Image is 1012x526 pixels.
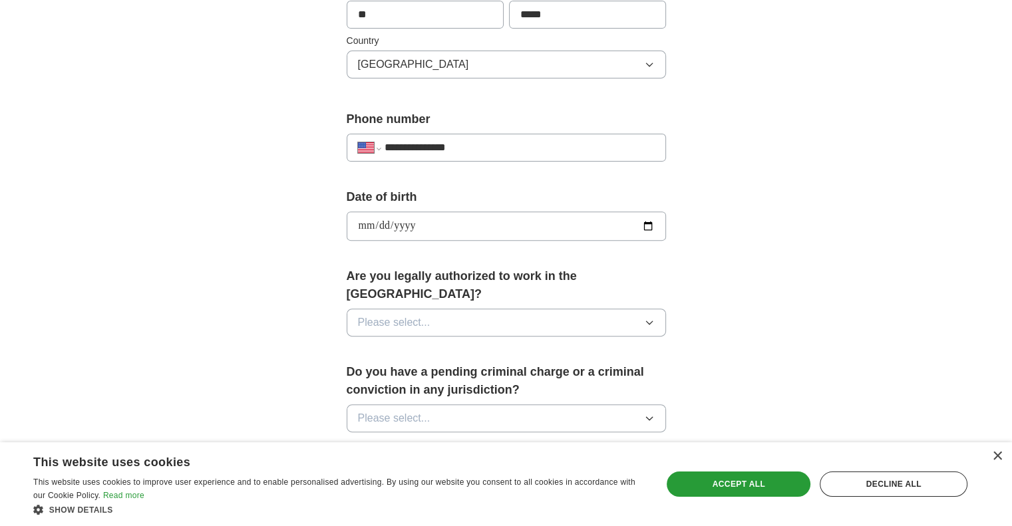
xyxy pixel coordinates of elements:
[347,404,666,432] button: Please select...
[358,315,430,330] span: Please select...
[347,110,666,128] label: Phone number
[347,267,666,303] label: Are you legally authorized to work in the [GEOGRAPHIC_DATA]?
[820,471,967,497] div: Decline all
[347,188,666,206] label: Date of birth
[33,503,643,516] div: Show details
[347,51,666,78] button: [GEOGRAPHIC_DATA]
[103,491,144,500] a: Read more, opens a new window
[347,363,666,399] label: Do you have a pending criminal charge or a criminal conviction in any jurisdiction?
[33,477,635,500] span: This website uses cookies to improve user experience and to enable personalised advertising. By u...
[49,505,113,515] span: Show details
[667,471,810,497] div: Accept all
[347,309,666,336] button: Please select...
[347,34,666,48] label: Country
[358,57,469,72] span: [GEOGRAPHIC_DATA]
[358,410,430,426] span: Please select...
[33,450,610,470] div: This website uses cookies
[992,452,1002,461] div: Close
